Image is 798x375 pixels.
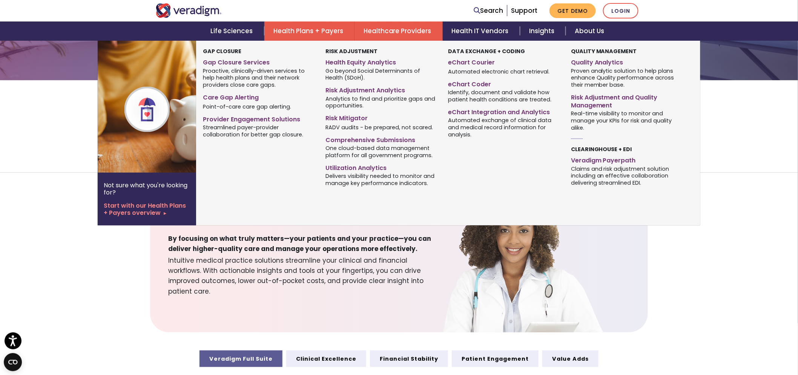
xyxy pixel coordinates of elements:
a: Life Sciences [202,21,264,41]
span: RADV audits - be prepared, not scared. [325,123,433,131]
span: Analytics to find and prioritize gaps and opportunities. [325,95,437,109]
strong: Gap Closure [203,47,241,55]
span: By focusing on what truly matters—your patients and your practice—you can deliver higher-quality ... [168,234,440,254]
a: eChart Coder [448,78,560,89]
a: Gap Closure Services [203,56,314,67]
a: Quality Analytics [571,56,682,67]
a: Patient Engagement [452,351,539,367]
a: Utilization Analytics [325,161,437,172]
span: Proactive, clinically-driven services to help health plans and their network providers close care... [203,67,314,89]
a: Value Adds [542,351,598,367]
h2: Unlock Your Practice’s Full Potential [168,215,440,228]
a: Get Demo [549,3,596,18]
a: Clinical Excellence [286,351,366,367]
strong: Risk Adjustment [325,47,378,55]
iframe: Drift Chat Widget [654,321,789,366]
a: Login [603,3,638,18]
strong: Clearinghouse + EDI [571,145,632,153]
a: eChart Integration and Analytics [448,106,560,116]
span: Automated electronic chart retrieval. [448,68,550,75]
span: Delivers visibility needed to monitor and manage key performance indicators. [325,172,437,187]
span: Identify, document and validate how patient health conditions are treated. [448,89,560,103]
a: Insights [520,21,566,41]
span: One cloud-based data management platform for all government programs. [325,144,437,159]
img: solution-provider-potential.png [427,176,616,332]
a: Comprehensive Submissions [325,133,437,144]
a: Risk Adjustment Analytics [325,84,437,95]
img: Health Plan Payers [98,41,219,173]
a: Care Gap Alerting [203,91,314,102]
a: eChart Courier [448,56,560,67]
span: Streamlined payer-provider collaboration for better gap closure. [203,123,314,138]
a: Health IT Vendors [443,21,520,41]
a: Financial Stability [370,351,448,367]
span: Claims and risk adjustment solution including an effective collaboration delivering streamlined EDI. [571,165,682,187]
a: Start with our Health Plans + Payers overview [104,202,190,216]
a: Search [474,6,503,16]
a: About Us [566,21,613,41]
span: Go beyond Social Determinants of Health (SDoH). [325,67,437,81]
a: Risk Adjustment and Quality Management [571,91,682,110]
span: Real-time visibility to monitor and manage your KPIs for risk and quality alike. [571,110,682,132]
a: Health Plans + Payers [264,21,354,41]
a: Support [511,6,537,15]
a: Veradigm Payerpath [571,154,682,165]
span: Automated exchange of clinical data and medical record information for analysis. [448,116,560,138]
a: Risk Mitigator [325,112,437,122]
span: Intuitive medical practice solutions streamline your clinical and financial workflows. With actio... [168,254,440,297]
strong: Data Exchange + Coding [448,47,525,55]
button: Open CMP widget [4,353,22,371]
strong: Quality Management [571,47,637,55]
a: Veradigm Full Suite [199,351,282,367]
a: Provider Engagement Solutions [203,113,314,124]
p: Not sure what you're looking for? [104,182,190,196]
a: Health Equity Analytics [325,56,437,67]
img: Veradigm logo [156,3,222,18]
span: Point-of-care care gap alerting. [203,103,291,110]
a: Healthcare Providers [354,21,443,41]
span: Proven analytic solution to help plans enhance Quality performance across their member base. [571,67,682,89]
